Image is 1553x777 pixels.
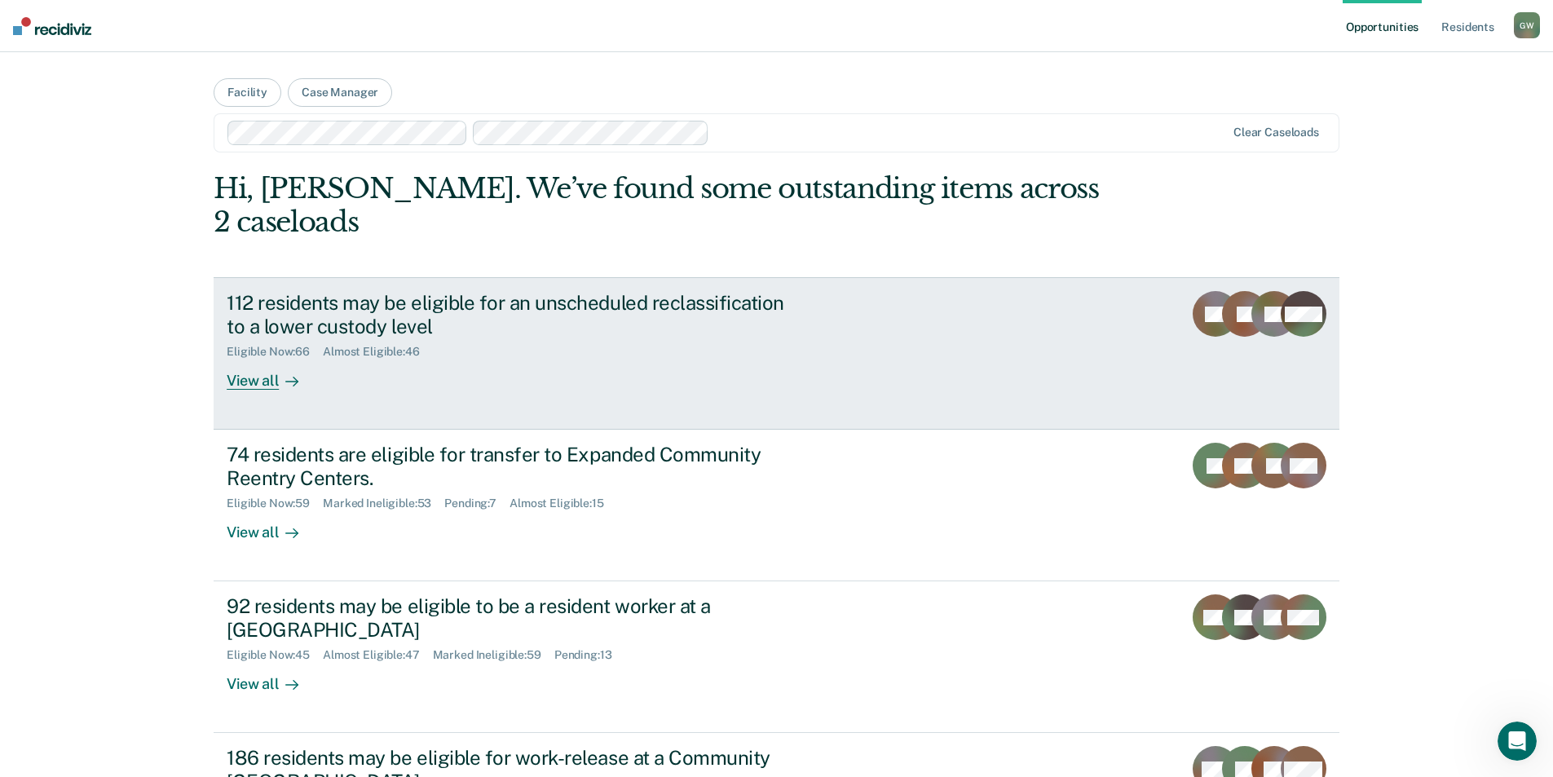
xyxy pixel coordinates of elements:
[444,497,510,510] div: Pending : 7
[1514,12,1540,38] button: GW
[227,291,799,338] div: 112 residents may be eligible for an unscheduled reclassification to a lower custody level
[227,510,318,542] div: View all
[323,497,444,510] div: Marked Ineligible : 53
[214,277,1339,430] a: 112 residents may be eligible for an unscheduled reclassification to a lower custody levelEligibl...
[214,581,1339,733] a: 92 residents may be eligible to be a resident worker at a [GEOGRAPHIC_DATA]Eligible Now:45Almost ...
[1514,12,1540,38] div: G W
[1498,722,1537,761] iframe: Intercom live chat
[323,345,433,359] div: Almost Eligible : 46
[214,78,281,107] button: Facility
[323,648,433,662] div: Almost Eligible : 47
[554,648,625,662] div: Pending : 13
[433,648,554,662] div: Marked Ineligible : 59
[214,430,1339,581] a: 74 residents are eligible for transfer to Expanded Community Reentry Centers.Eligible Now:59Marke...
[510,497,617,510] div: Almost Eligible : 15
[227,359,318,391] div: View all
[227,345,323,359] div: Eligible Now : 66
[227,648,323,662] div: Eligible Now : 45
[214,172,1114,239] div: Hi, [PERSON_NAME]. We’ve found some outstanding items across 2 caseloads
[13,17,91,35] img: Recidiviz
[227,497,323,510] div: Eligible Now : 59
[1233,126,1319,139] div: Clear caseloads
[227,662,318,694] div: View all
[227,443,799,490] div: 74 residents are eligible for transfer to Expanded Community Reentry Centers.
[227,594,799,642] div: 92 residents may be eligible to be a resident worker at a [GEOGRAPHIC_DATA]
[288,78,392,107] button: Case Manager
